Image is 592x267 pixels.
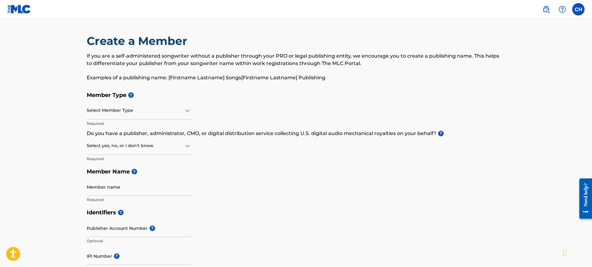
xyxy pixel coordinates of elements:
[575,173,592,223] iframe: Resource Center
[87,206,505,219] h5: Identifiers
[150,225,155,231] span: ?
[114,253,120,259] span: ?
[128,92,134,98] span: ?
[132,169,137,174] span: ?
[7,5,31,14] img: MLC Logo
[87,156,191,162] p: Required
[87,34,190,48] h2: Create a Member
[438,131,444,136] span: ?
[556,3,568,15] div: Help
[561,237,592,267] iframe: Chat Widget
[87,74,505,81] p: Examples of a publishing name: [Firstname Lastname] Songs[Firstname Lastname] Publishing
[87,197,191,203] p: Required
[87,52,505,67] p: If you are a self-administered songwriter without a publisher through your PRO or legal publishin...
[559,6,566,13] img: help
[118,210,124,215] span: ?
[87,165,505,178] h5: Member Name
[572,3,585,15] div: User Menu
[87,130,505,137] p: Do you have a publisher, administrator, CMO, or digital distribution service collecting U.S. digi...
[540,3,552,15] a: Public Search
[542,6,550,13] img: search
[87,238,191,244] p: Optional
[87,121,191,126] p: Required
[87,89,505,102] h5: Member Type
[563,243,567,262] div: Drag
